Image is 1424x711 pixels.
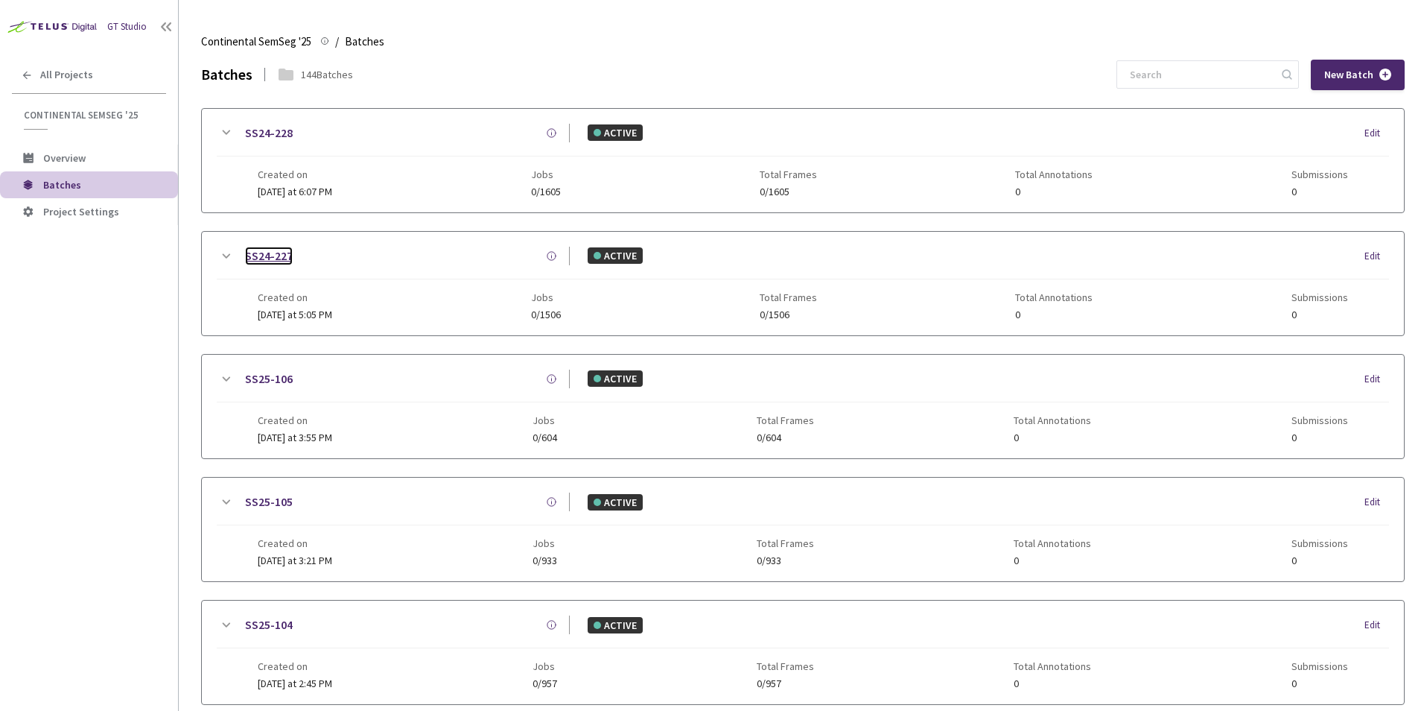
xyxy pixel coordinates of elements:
[1291,186,1348,197] span: 0
[301,67,353,82] div: 144 Batches
[1015,291,1093,303] span: Total Annotations
[258,554,332,567] span: [DATE] at 3:21 PM
[245,247,293,265] a: SS24-227
[345,33,384,51] span: Batches
[245,370,293,388] a: SS25-106
[201,64,252,86] div: Batches
[1324,69,1373,81] span: New Batch
[258,291,332,303] span: Created on
[533,678,557,689] span: 0/957
[43,151,86,165] span: Overview
[531,186,561,197] span: 0/1605
[335,33,339,51] li: /
[1291,168,1348,180] span: Submissions
[1015,186,1093,197] span: 0
[588,124,643,141] div: ACTIVE
[258,308,332,321] span: [DATE] at 5:05 PM
[202,601,1404,704] div: SS25-104ACTIVEEditCreated on[DATE] at 2:45 PMJobs0/957Total Frames0/957Total Annotations0Submissi...
[43,205,119,218] span: Project Settings
[760,309,817,320] span: 0/1506
[757,432,814,443] span: 0/604
[1291,537,1348,549] span: Submissions
[760,291,817,303] span: Total Frames
[531,309,561,320] span: 0/1506
[1014,432,1091,443] span: 0
[1291,678,1348,689] span: 0
[757,660,814,672] span: Total Frames
[1364,249,1389,264] div: Edit
[1364,618,1389,633] div: Edit
[1291,432,1348,443] span: 0
[533,414,557,426] span: Jobs
[1014,414,1091,426] span: Total Annotations
[533,432,557,443] span: 0/604
[202,109,1404,212] div: SS24-228ACTIVEEditCreated on[DATE] at 6:07 PMJobs0/1605Total Frames0/1605Total Annotations0Submis...
[1014,537,1091,549] span: Total Annotations
[258,431,332,444] span: [DATE] at 3:55 PM
[202,355,1404,458] div: SS25-106ACTIVEEditCreated on[DATE] at 3:55 PMJobs0/604Total Frames0/604Total Annotations0Submissi...
[245,124,293,142] a: SS24-228
[202,232,1404,335] div: SS24-227ACTIVEEditCreated on[DATE] at 5:05 PMJobs0/1506Total Frames0/1506Total Annotations0Submis...
[757,678,814,689] span: 0/957
[533,555,557,566] span: 0/933
[1121,61,1280,88] input: Search
[40,69,93,81] span: All Projects
[201,33,311,51] span: Continental SemSeg '25
[588,370,643,387] div: ACTIVE
[258,537,332,549] span: Created on
[24,109,157,121] span: Continental SemSeg '25
[757,414,814,426] span: Total Frames
[757,537,814,549] span: Total Frames
[588,617,643,633] div: ACTIVE
[258,185,332,198] span: [DATE] at 6:07 PM
[43,178,81,192] span: Batches
[245,616,293,634] a: SS25-104
[531,291,561,303] span: Jobs
[1291,660,1348,672] span: Submissions
[258,677,332,690] span: [DATE] at 2:45 PM
[1291,555,1348,566] span: 0
[107,20,147,34] div: GT Studio
[533,537,557,549] span: Jobs
[1015,168,1093,180] span: Total Annotations
[258,168,332,180] span: Created on
[760,168,817,180] span: Total Frames
[1014,555,1091,566] span: 0
[1364,372,1389,387] div: Edit
[531,168,561,180] span: Jobs
[1291,291,1348,303] span: Submissions
[1015,309,1093,320] span: 0
[1014,678,1091,689] span: 0
[588,247,643,264] div: ACTIVE
[258,414,332,426] span: Created on
[757,555,814,566] span: 0/933
[533,660,557,672] span: Jobs
[1364,495,1389,510] div: Edit
[760,186,817,197] span: 0/1605
[202,478,1404,581] div: SS25-105ACTIVEEditCreated on[DATE] at 3:21 PMJobs0/933Total Frames0/933Total Annotations0Submissi...
[1014,660,1091,672] span: Total Annotations
[588,494,643,511] div: ACTIVE
[1364,126,1389,141] div: Edit
[258,660,332,672] span: Created on
[245,493,293,511] a: SS25-105
[1291,309,1348,320] span: 0
[1291,414,1348,426] span: Submissions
